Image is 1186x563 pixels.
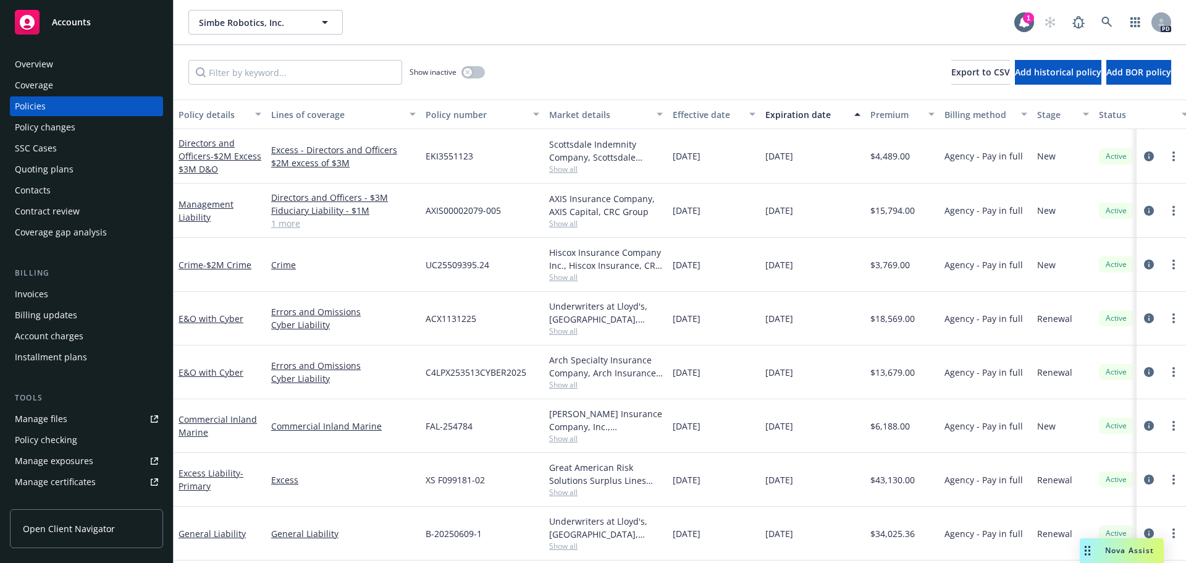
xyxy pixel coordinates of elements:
[1037,366,1072,379] span: Renewal
[944,108,1014,121] div: Billing method
[870,527,915,540] span: $34,025.36
[1142,472,1156,487] a: circleInformation
[179,150,261,175] span: - $2M Excess $3M D&O
[15,409,67,429] div: Manage files
[1037,473,1072,486] span: Renewal
[271,359,416,372] a: Errors and Omissions
[179,313,243,324] a: E&O with Cyber
[271,473,416,486] a: Excess
[1142,257,1156,272] a: circleInformation
[179,198,233,223] a: Management Liability
[15,201,80,221] div: Contract review
[1080,538,1095,563] div: Drag to move
[1104,528,1129,539] span: Active
[1166,418,1181,433] a: more
[944,527,1023,540] span: Agency - Pay in full
[271,420,416,433] a: Commercial Inland Marine
[10,201,163,221] a: Contract review
[15,305,77,325] div: Billing updates
[179,528,246,540] a: General Liability
[1037,108,1075,121] div: Stage
[271,372,416,385] a: Cyber Liability
[870,366,915,379] span: $13,679.00
[179,413,257,438] a: Commercial Inland Marine
[1104,259,1129,270] span: Active
[549,108,649,121] div: Market details
[549,300,663,326] div: Underwriters at Lloyd's, [GEOGRAPHIC_DATA], [PERSON_NAME] of London, CRC Group
[199,16,306,29] span: Simbe Robotics, Inc.
[760,99,865,129] button: Expiration date
[10,451,163,471] span: Manage exposures
[1166,472,1181,487] a: more
[870,150,910,163] span: $4,489.00
[765,204,793,217] span: [DATE]
[271,258,416,271] a: Crime
[179,108,248,121] div: Policy details
[549,461,663,487] div: Great American Risk Solutions Surplus Lines Insurance Company, Great American Insurance Group, Au...
[1023,12,1034,23] div: 1
[673,420,700,433] span: [DATE]
[1166,149,1181,164] a: more
[10,305,163,325] a: Billing updates
[944,312,1023,325] span: Agency - Pay in full
[1142,418,1156,433] a: circleInformation
[549,192,663,218] div: AXIS Insurance Company, AXIS Capital, CRC Group
[188,60,402,85] input: Filter by keyword...
[870,473,915,486] span: $43,130.00
[668,99,760,129] button: Effective date
[15,159,74,179] div: Quoting plans
[271,108,402,121] div: Lines of coverage
[549,433,663,444] span: Show all
[15,75,53,95] div: Coverage
[673,473,700,486] span: [DATE]
[1105,545,1154,556] span: Nova Assist
[10,326,163,346] a: Account charges
[870,420,910,433] span: $6,188.00
[673,312,700,325] span: [DATE]
[1142,365,1156,379] a: circleInformation
[1032,99,1094,129] button: Stage
[10,267,163,279] div: Billing
[410,67,456,77] span: Show inactive
[673,108,742,121] div: Effective date
[271,527,416,540] a: General Liability
[1166,257,1181,272] a: more
[426,312,476,325] span: ACX1131225
[765,366,793,379] span: [DATE]
[944,258,1023,271] span: Agency - Pay in full
[1104,151,1129,162] span: Active
[15,54,53,74] div: Overview
[421,99,544,129] button: Policy number
[1142,149,1156,164] a: circleInformation
[271,143,416,169] a: Excess - Directors and Officers $2M excess of $3M
[179,366,243,378] a: E&O with Cyber
[944,150,1023,163] span: Agency - Pay in full
[1038,10,1062,35] a: Start snowing
[673,527,700,540] span: [DATE]
[10,392,163,404] div: Tools
[426,204,501,217] span: AXIS00002079-005
[426,258,489,271] span: UC25509395.24
[765,473,793,486] span: [DATE]
[549,272,663,282] span: Show all
[1037,150,1056,163] span: New
[10,117,163,137] a: Policy changes
[1080,538,1164,563] button: Nova Assist
[15,96,46,116] div: Policies
[549,407,663,433] div: [PERSON_NAME] Insurance Company, Inc., [PERSON_NAME] Group, [PERSON_NAME] Cargo
[549,353,663,379] div: Arch Specialty Insurance Company, Arch Insurance Company, CRC Group
[870,204,915,217] span: $15,794.00
[15,347,87,367] div: Installment plans
[544,99,668,129] button: Market details
[15,451,93,471] div: Manage exposures
[765,150,793,163] span: [DATE]
[426,150,473,163] span: EKI3551123
[10,75,163,95] a: Coverage
[179,137,261,175] a: Directors and Officers
[951,60,1010,85] button: Export to CSV
[765,312,793,325] span: [DATE]
[549,218,663,229] span: Show all
[52,17,91,27] span: Accounts
[673,366,700,379] span: [DATE]
[15,180,51,200] div: Contacts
